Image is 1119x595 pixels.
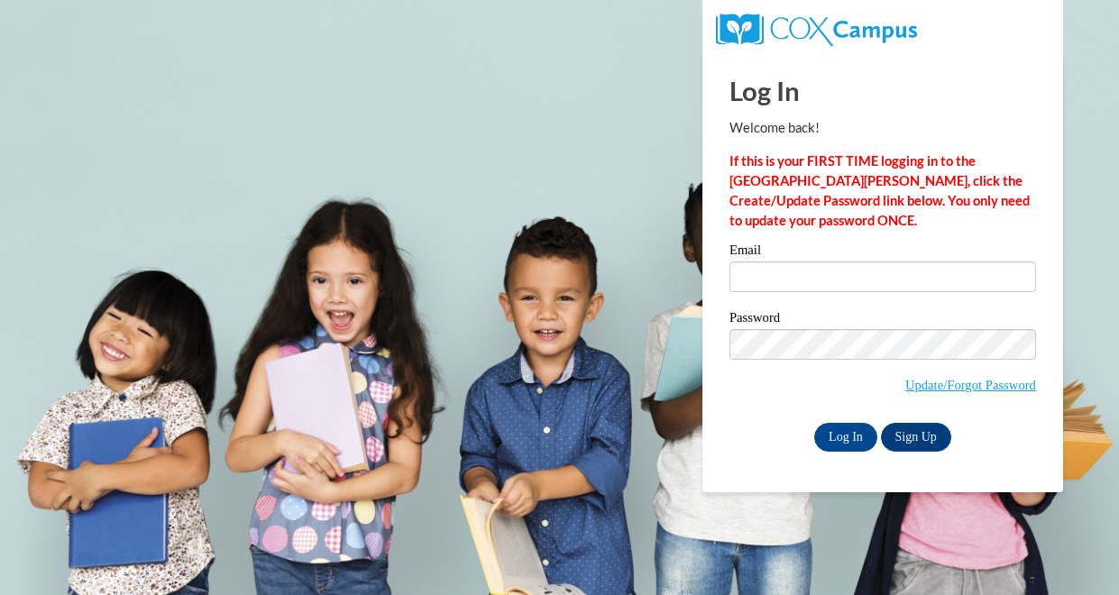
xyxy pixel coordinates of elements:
a: COX Campus [716,21,917,36]
h1: Log In [729,72,1036,109]
img: COX Campus [716,14,917,46]
label: Password [729,311,1036,329]
strong: If this is your FIRST TIME logging in to the [GEOGRAPHIC_DATA][PERSON_NAME], click the Create/Upd... [729,153,1030,228]
p: Welcome back! [729,118,1036,138]
a: Sign Up [881,423,951,452]
a: Update/Forgot Password [905,378,1036,392]
input: Log In [814,423,877,452]
label: Email [729,243,1036,261]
